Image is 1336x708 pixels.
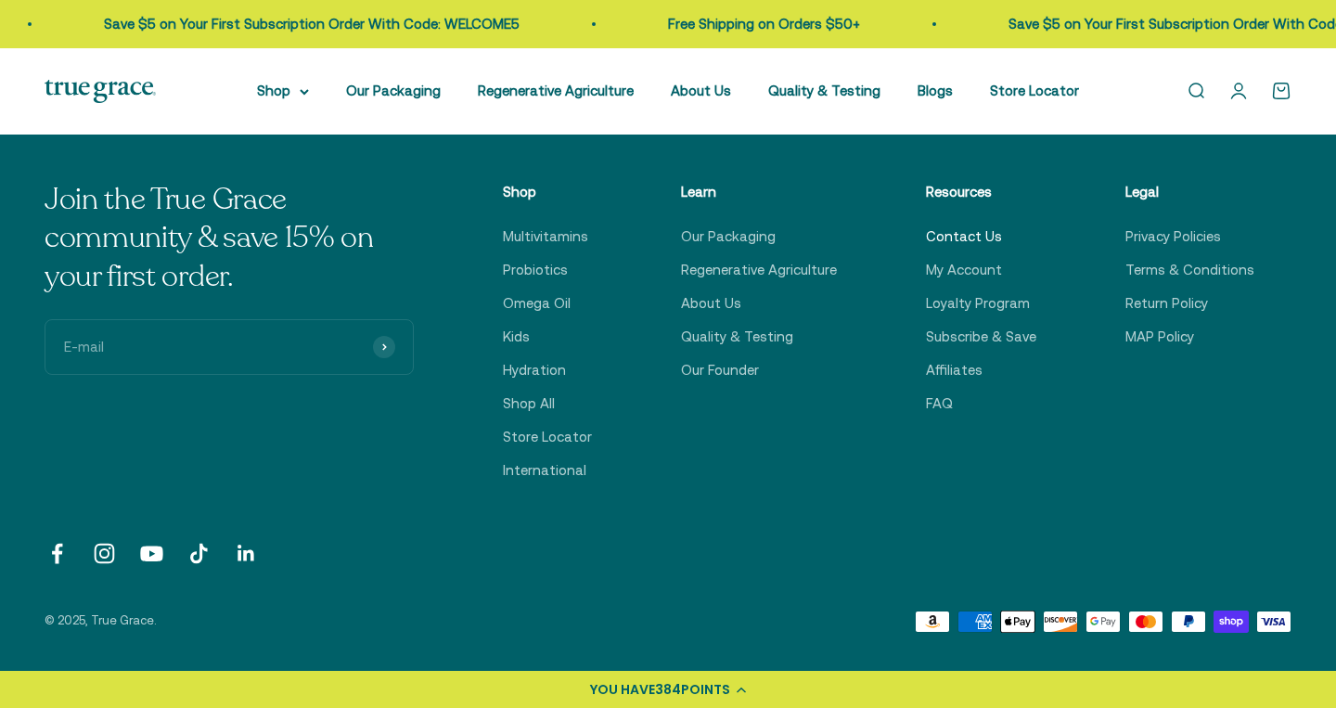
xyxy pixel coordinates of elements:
[926,393,953,415] a: FAQ
[681,292,741,315] a: About Us
[990,83,1079,98] a: Store Locator
[103,13,519,35] p: Save $5 on Your First Subscription Order With Code: WELCOME5
[918,83,953,98] a: Blogs
[926,292,1030,315] a: Loyalty Program
[257,80,309,102] summary: Shop
[671,83,731,98] a: About Us
[234,541,259,566] a: Follow on LinkedIn
[681,680,730,699] span: POINTS
[503,259,568,281] a: Probiotics
[681,181,837,203] p: Learn
[1125,259,1254,281] a: Terms & Conditions
[503,426,592,448] a: Store Locator
[681,359,759,381] a: Our Founder
[503,181,592,203] p: Shop
[1125,292,1208,315] a: Return Policy
[1125,225,1221,248] a: Privacy Policies
[681,259,837,281] a: Regenerative Agriculture
[45,541,70,566] a: Follow on Facebook
[503,225,588,248] a: Multivitamins
[926,181,1036,203] p: Resources
[92,541,117,566] a: Follow on Instagram
[503,359,566,381] a: Hydration
[926,359,983,381] a: Affiliates
[1125,326,1194,348] a: MAP Policy
[926,225,1002,248] a: Contact Us
[768,83,880,98] a: Quality & Testing
[681,225,776,248] a: Our Packaging
[478,83,634,98] a: Regenerative Agriculture
[503,393,555,415] a: Shop All
[503,459,586,482] a: International
[590,680,655,699] span: YOU HAVE
[681,326,793,348] a: Quality & Testing
[503,326,530,348] a: Kids
[655,680,681,699] span: 384
[667,16,859,32] a: Free Shipping on Orders $50+
[139,541,164,566] a: Follow on YouTube
[45,611,157,631] p: © 2025, True Grace.
[346,83,441,98] a: Our Packaging
[926,326,1036,348] a: Subscribe & Save
[45,181,414,297] p: Join the True Grace community & save 15% on your first order.
[926,259,1002,281] a: My Account
[186,541,212,566] a: Follow on TikTok
[1125,181,1254,203] p: Legal
[503,292,571,315] a: Omega Oil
